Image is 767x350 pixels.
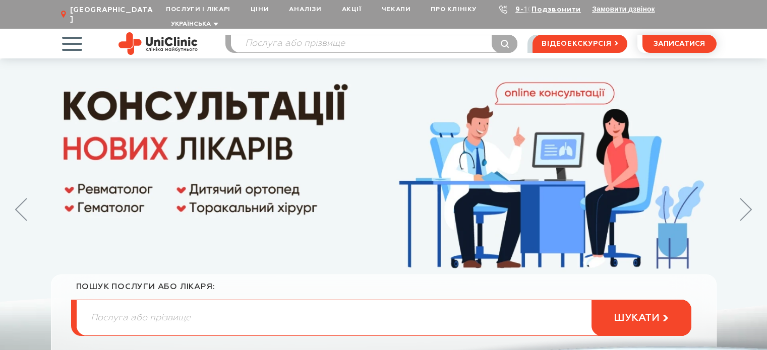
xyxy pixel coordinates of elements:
[77,300,691,335] input: Послуга або прізвище
[654,40,705,47] span: записатися
[70,6,156,24] span: [GEOGRAPHIC_DATA]
[642,35,717,53] button: записатися
[171,21,211,27] span: Українська
[533,35,627,53] a: відеоекскурсія
[542,35,611,52] span: відеоекскурсія
[119,32,198,55] img: Uniclinic
[231,35,517,52] input: Послуга або прізвище
[76,282,691,300] div: пошук послуги або лікаря:
[592,5,655,13] button: Замовити дзвінок
[614,312,660,324] span: шукати
[515,6,538,13] a: 9-103
[532,6,581,13] a: Подзвонити
[592,300,691,336] button: шукати
[168,21,218,28] button: Українська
